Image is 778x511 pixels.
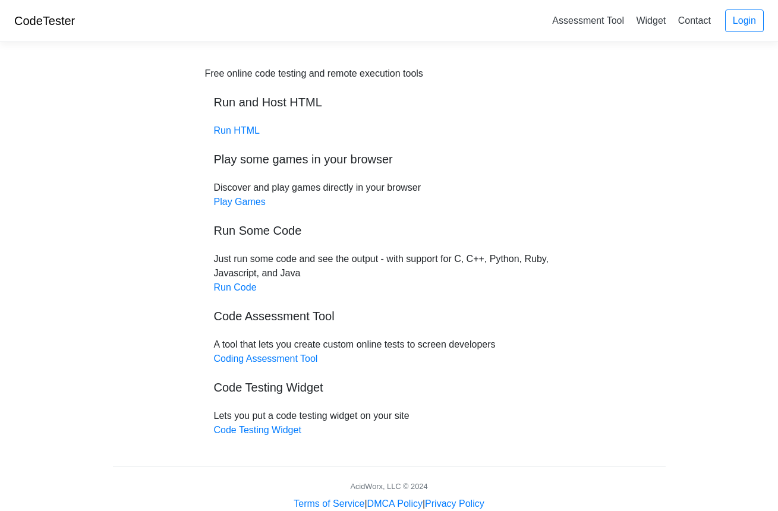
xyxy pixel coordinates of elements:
[214,152,565,166] h5: Play some games in your browser
[214,309,565,323] h5: Code Assessment Tool
[294,497,484,511] div: | |
[214,197,266,207] a: Play Games
[673,11,716,30] a: Contact
[547,11,629,30] a: Assessment Tool
[205,67,423,81] div: Free online code testing and remote execution tools
[214,354,318,364] a: Coding Assessment Tool
[214,125,260,135] a: Run HTML
[425,499,484,509] a: Privacy Policy
[367,499,423,509] a: DMCA Policy
[725,10,764,32] a: Login
[214,282,257,292] a: Run Code
[294,499,364,509] a: Terms of Service
[214,425,301,435] a: Code Testing Widget
[631,11,670,30] a: Widget
[214,380,565,395] h5: Code Testing Widget
[214,223,565,238] h5: Run Some Code
[350,481,427,492] div: AcidWorx, LLC © 2024
[214,95,565,109] h5: Run and Host HTML
[14,14,75,27] a: CodeTester
[205,67,574,437] div: Discover and play games directly in your browser Just run some code and see the output - with sup...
